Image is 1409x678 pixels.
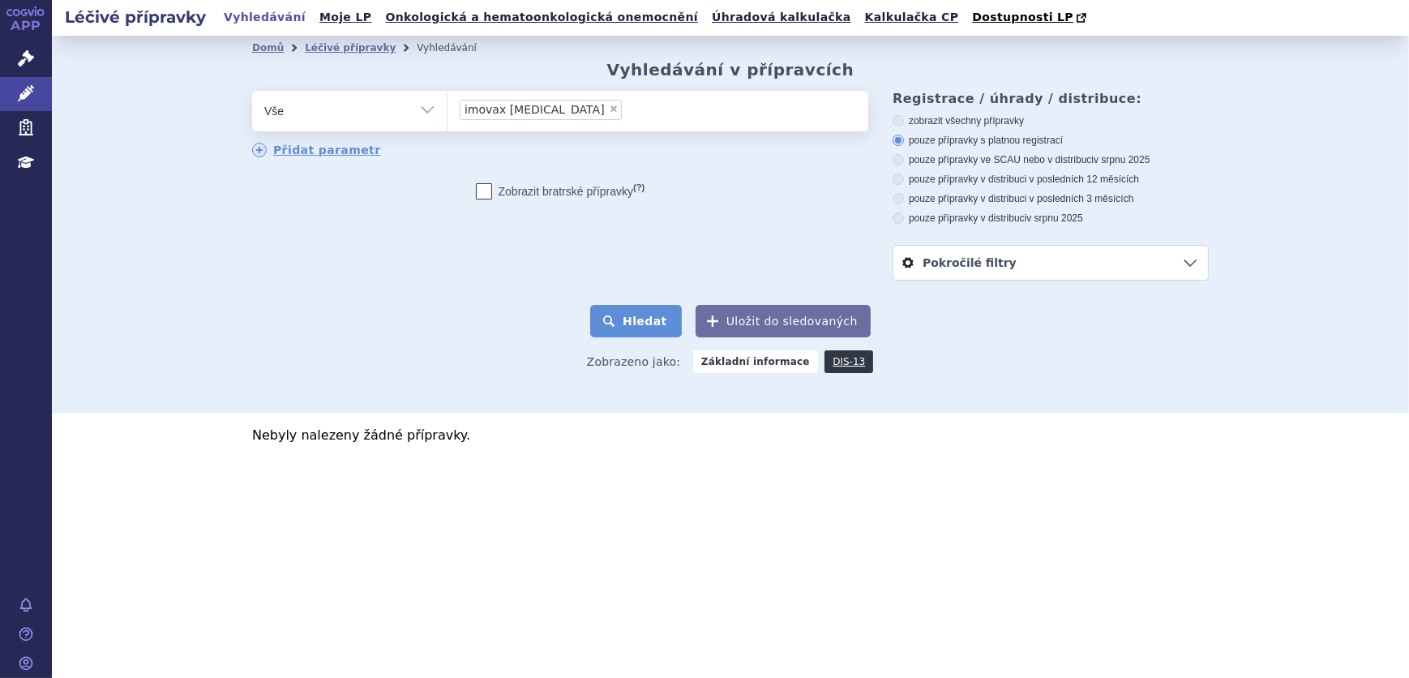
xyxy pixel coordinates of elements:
[627,99,738,119] input: imovax [MEDICAL_DATA]
[893,192,1209,205] label: pouze přípravky v distribuci v posledních 3 měsících
[893,173,1209,186] label: pouze přípravky v distribuci v posledních 12 měsících
[252,42,284,54] a: Domů
[693,350,818,373] strong: Základní informace
[476,183,645,200] label: Zobrazit bratrské přípravky
[590,305,682,337] button: Hledat
[607,60,854,79] h2: Vyhledávání v přípravcích
[893,212,1209,225] label: pouze přípravky v distribuci
[824,350,873,373] a: DIS-13
[219,6,310,28] a: Vyhledávání
[609,104,619,114] span: ×
[465,104,605,115] span: imovax [MEDICAL_DATA]
[252,429,1209,442] p: Nebyly nalezeny žádné přípravky.
[1026,212,1082,224] span: v srpnu 2025
[893,91,1209,106] h3: Registrace / úhrady / distribuce:
[972,11,1073,24] span: Dostupnosti LP
[315,6,376,28] a: Moje LP
[893,134,1209,147] label: pouze přípravky s platnou registrací
[967,6,1094,29] a: Dostupnosti LP
[252,143,381,157] a: Přidat parametr
[633,182,645,193] abbr: (?)
[305,42,396,54] a: Léčivé přípravky
[587,350,681,373] span: Zobrazeno jako:
[860,6,964,28] a: Kalkulačka CP
[893,246,1208,280] a: Pokročilé filtry
[417,36,498,60] li: Vyhledávání
[1094,154,1150,165] span: v srpnu 2025
[893,114,1209,127] label: zobrazit všechny přípravky
[707,6,856,28] a: Úhradová kalkulačka
[893,153,1209,166] label: pouze přípravky ve SCAU nebo v distribuci
[380,6,703,28] a: Onkologická a hematoonkologická onemocnění
[52,6,219,28] h2: Léčivé přípravky
[696,305,871,337] button: Uložit do sledovaných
